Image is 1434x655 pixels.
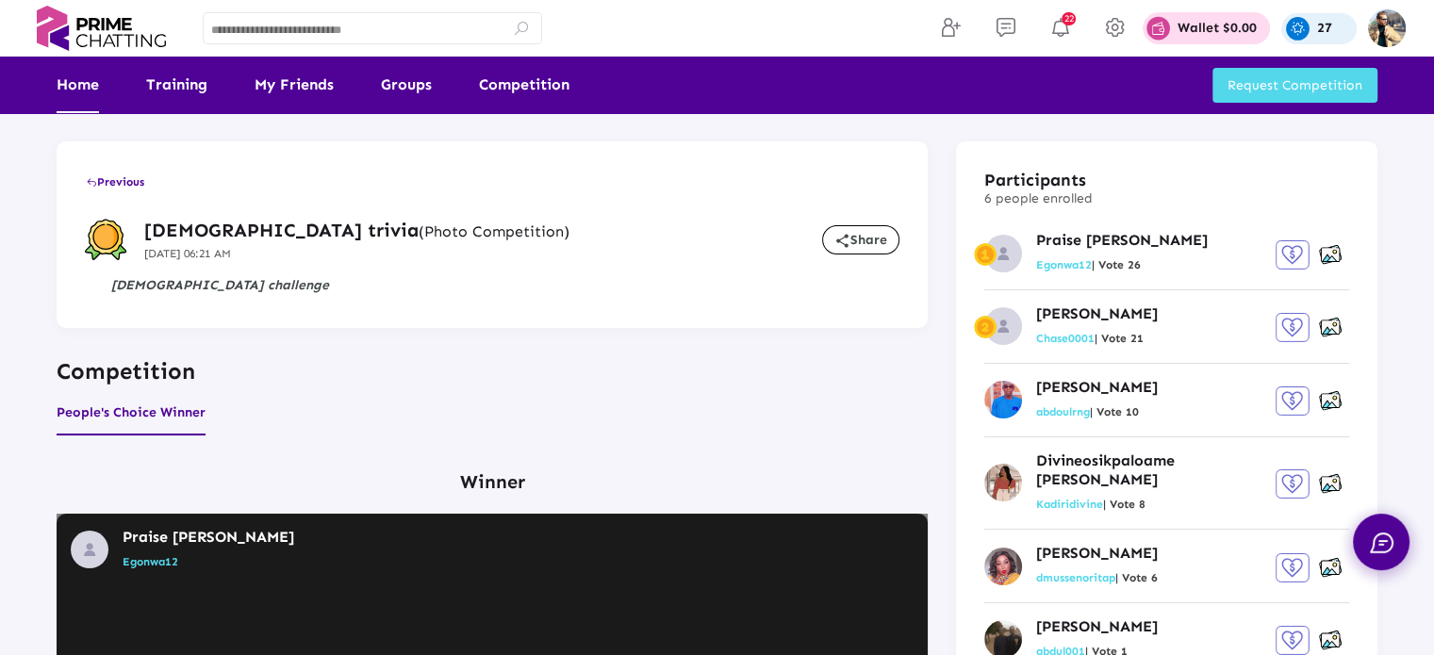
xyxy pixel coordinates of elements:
p: Praise [PERSON_NAME] [1036,231,1208,251]
span: 22 [1062,12,1076,25]
p: [PERSON_NAME] [1036,304,1158,324]
em: | Vote 26 [1092,258,1141,271]
a: My Friends [255,57,334,113]
button: Previous [85,165,145,199]
img: neiwmqR0.png [984,548,1022,585]
img: logo [28,6,174,51]
a: Groups [381,57,432,113]
p: 6 people enrolled [984,191,1093,207]
img: no_profile_image.svg [71,531,108,568]
a: Competition [479,57,569,113]
span: dmussenoritap [1036,571,1158,584]
img: winner-second-badge.svg [974,316,997,338]
a: Home [57,57,99,113]
p: [DATE] 06:21 AM [144,245,569,262]
strong: [DEMOGRAPHIC_DATA] challenge [111,277,329,293]
em: | Vote 8 [1103,498,1146,511]
span: Chase0001 [1036,332,1144,345]
em: | Vote 10 [1090,405,1139,418]
img: no_profile_image.svg [984,307,1022,345]
img: img [1368,9,1406,47]
p: [PERSON_NAME] [1036,378,1158,398]
button: Share [822,225,899,254]
h3: [DEMOGRAPHIC_DATA] trivia [144,218,569,242]
button: People's Choice Winner [57,400,206,435]
p: [PERSON_NAME] [1036,544,1158,564]
em: | Vote 21 [1095,332,1144,345]
span: Egonwa12 [123,555,178,568]
img: winner-one-badge.svg [974,243,997,266]
img: 685ac97471744e6fe051d443_1755610091860.png [984,381,1022,418]
a: Training [146,57,207,113]
mat-icon: share [834,233,850,249]
span: Egonwa12 [1036,258,1141,271]
p: 27 [1317,22,1332,35]
p: Wallet $0.00 [1178,22,1257,35]
img: competition-badge.svg [85,219,127,261]
img: no_profile_image.svg [984,235,1022,272]
button: Request Competition [1212,68,1377,103]
img: chat.svg [1370,532,1393,553]
p: Praise [PERSON_NAME] [123,528,294,548]
p: [PERSON_NAME] [1036,617,1158,637]
span: Kadiridivine [1036,498,1146,511]
small: (Photo Competition) [419,222,569,240]
em: | Vote 6 [1115,571,1158,584]
p: Competition [57,356,928,385]
p: Divineosikpaloame [PERSON_NAME] [1036,451,1262,491]
span: abdoulrng [1036,405,1139,418]
span: Request Competition [1228,77,1362,93]
h3: Participants [984,170,1093,191]
span: Previous [86,175,144,188]
img: qPq4zhUt.png [984,464,1022,501]
span: Share [834,232,887,248]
